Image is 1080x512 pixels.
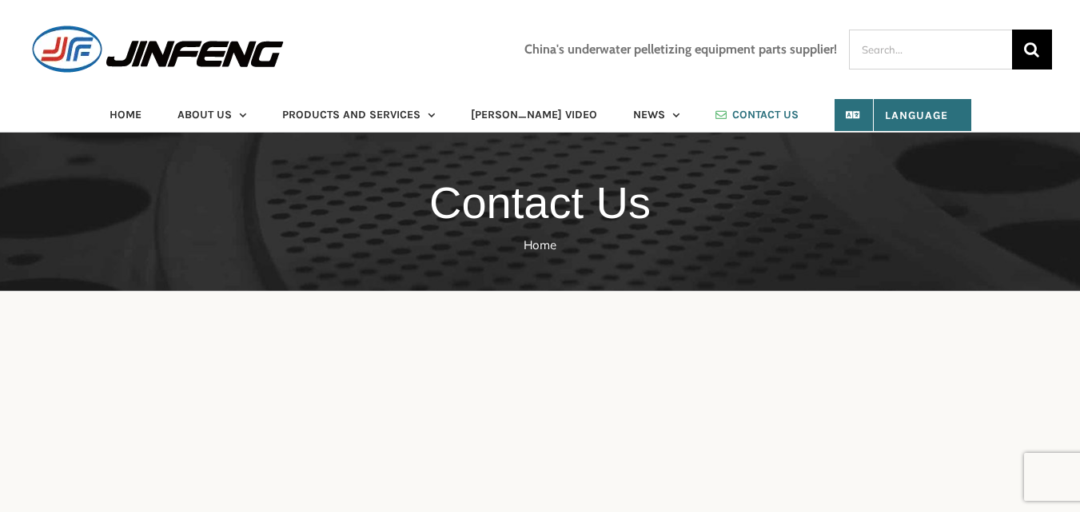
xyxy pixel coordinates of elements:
[715,99,799,131] a: CONTACT US
[732,109,799,121] span: CONTACT US
[524,237,556,252] a: Home
[1012,30,1052,69] input: Search
[29,99,1052,131] nav: Main Menu
[471,99,597,131] a: [PERSON_NAME] VIDEO
[110,109,141,121] span: HOME
[471,109,597,121] span: [PERSON_NAME] VIDEO
[24,236,1056,255] nav: Breadcrumb
[110,99,141,131] a: HOME
[524,42,837,57] h3: China's underwater pelletizing equipment parts supplier!
[858,109,948,122] span: Language
[282,109,420,121] span: PRODUCTS AND SERVICES
[282,99,435,131] a: PRODUCTS AND SERVICES
[633,109,665,121] span: NEWS
[29,24,287,74] img: JINFENG Logo
[177,109,232,121] span: ABOUT US
[24,169,1056,236] h1: Contact Us
[633,99,679,131] a: NEWS
[177,99,246,131] a: ABOUT US
[849,30,1012,69] input: Search...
